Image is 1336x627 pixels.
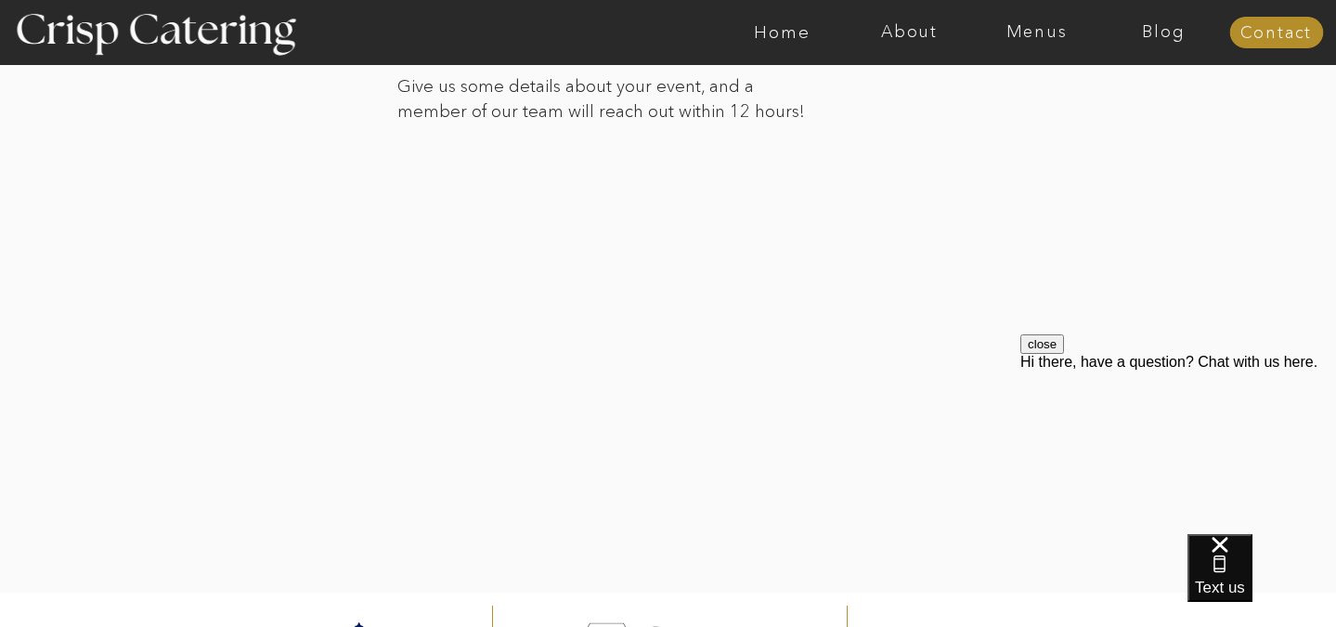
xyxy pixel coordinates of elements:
[1187,534,1336,627] iframe: podium webchat widget bubble
[1020,334,1336,557] iframe: podium webchat widget prompt
[1100,23,1227,42] a: Blog
[973,23,1100,42] a: Menus
[846,23,973,42] a: About
[719,23,846,42] a: Home
[1229,24,1323,43] a: Contact
[397,74,818,129] p: Give us some details about your event, and a member of our team will reach out within 12 hours!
